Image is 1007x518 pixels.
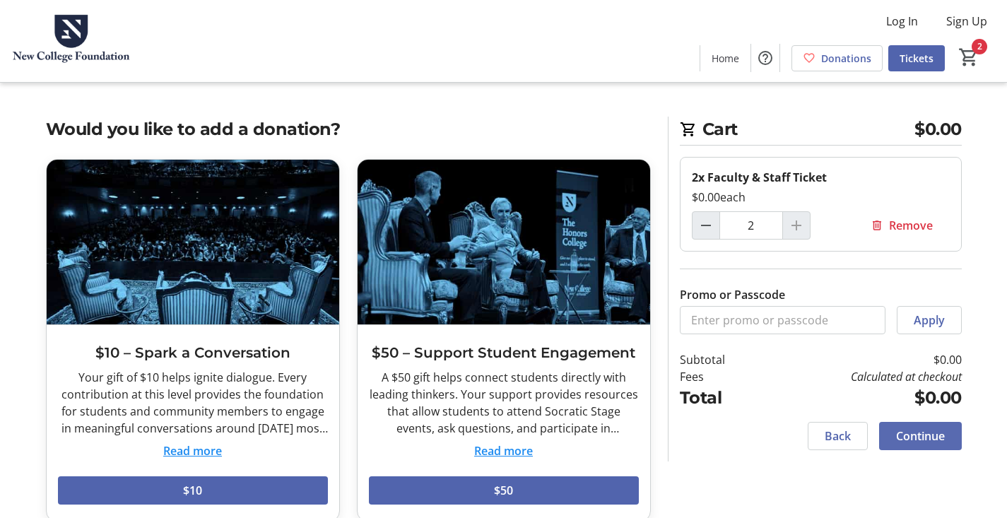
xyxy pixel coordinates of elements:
span: Continue [896,428,945,445]
button: Decrement by one [693,212,719,239]
img: $50 – Support Student Engagement [358,160,650,324]
div: Your gift of $10 helps ignite dialogue. Every contribution at this level provides the foundation ... [58,369,328,437]
input: Faculty & Staff Ticket Quantity [719,211,783,240]
button: Back [808,422,868,450]
h3: $50 – Support Student Engagement [369,342,639,363]
td: $0.00 [761,385,961,411]
span: Donations [821,51,871,66]
span: Home [712,51,739,66]
h2: Cart [680,117,962,146]
td: $0.00 [761,351,961,368]
span: Sign Up [946,13,987,30]
td: Subtotal [680,351,762,368]
span: $10 [183,482,202,499]
div: $0.00 each [692,189,950,206]
a: Home [700,45,750,71]
span: Back [825,428,851,445]
span: Apply [914,312,945,329]
img: $10 – Spark a Conversation [47,160,339,324]
button: Apply [897,306,962,334]
span: $0.00 [914,117,962,142]
button: Sign Up [935,10,999,33]
button: Remove [854,211,950,240]
td: Calculated at checkout [761,368,961,385]
h2: Would you like to add a donation? [46,117,651,142]
button: Log In [875,10,929,33]
span: Remove [889,217,933,234]
h3: $10 – Spark a Conversation [58,342,328,363]
td: Fees [680,368,762,385]
button: Cart [956,45,982,70]
button: $10 [58,476,328,505]
td: Total [680,385,762,411]
div: 2x Faculty & Staff Ticket [692,169,950,186]
button: Continue [879,422,962,450]
button: Read more [474,442,533,459]
button: Read more [163,442,222,459]
label: Promo or Passcode [680,286,785,303]
input: Enter promo or passcode [680,306,885,334]
img: New College Foundation's Logo [8,6,134,76]
span: $50 [494,482,513,499]
span: Tickets [900,51,934,66]
a: Donations [791,45,883,71]
div: A $50 gift helps connect students directly with leading thinkers. Your support provides resources... [369,369,639,437]
span: Log In [886,13,918,30]
a: Tickets [888,45,945,71]
button: Help [751,44,779,72]
button: $50 [369,476,639,505]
